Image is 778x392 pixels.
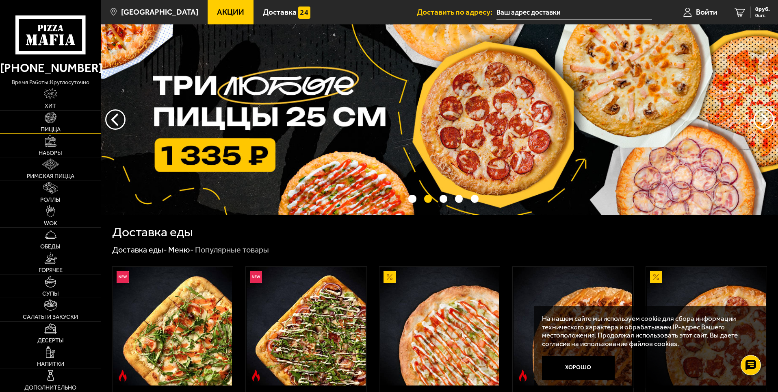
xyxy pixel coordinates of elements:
span: Десерты [37,338,64,343]
img: Акционный [650,271,662,283]
img: Острое блюдо [517,370,529,382]
button: Хорошо [542,356,615,380]
span: Войти [696,8,717,16]
span: Доставка [263,8,297,16]
span: Наборы [39,150,62,156]
button: точки переключения [471,195,479,203]
span: Салаты и закуски [23,314,78,320]
span: Горячее [39,267,63,273]
a: Доставка еды- [112,245,167,255]
img: Острое блюдо [250,370,262,382]
span: Акции [217,8,244,16]
img: 15daf4d41897b9f0e9f617042186c801.svg [298,7,310,19]
span: Дополнительно [24,385,76,390]
img: Римская с мясным ассорти [247,267,365,385]
span: Доставить по адресу: [417,8,496,16]
a: Меню- [168,245,194,255]
a: АкционныйАль-Шам 25 см (тонкое тесто) [379,267,500,385]
button: точки переключения [455,195,463,203]
span: [GEOGRAPHIC_DATA] [121,8,198,16]
button: следующий [105,109,126,130]
span: 0 шт. [755,13,770,18]
img: Биф чили 25 см (толстое с сыром) [514,267,632,385]
a: НовинкаОстрое блюдоРимская с креветками [113,267,233,385]
img: Акционный [384,271,396,283]
img: Острое блюдо [117,370,129,382]
div: Популярные товары [195,245,269,255]
img: Пепперони 25 см (толстое с сыром) [647,267,766,385]
p: На нашем сайте мы используем cookie для сбора информации технического характера и обрабатываем IP... [542,314,754,348]
input: Ваш адрес доставки [496,5,652,20]
a: АкционныйПепперони 25 см (толстое с сыром) [646,267,767,385]
button: предыдущий [754,109,774,130]
span: Супы [42,291,59,296]
span: Обеды [40,244,61,249]
button: точки переключения [440,195,447,203]
img: Новинка [250,271,262,283]
span: 0 руб. [755,7,770,12]
span: Хит [45,103,56,109]
span: WOK [44,220,57,226]
span: Напитки [37,361,64,367]
a: НовинкаОстрое блюдоРимская с мясным ассорти [246,267,366,385]
h1: Доставка еды [112,226,193,239]
button: точки переключения [408,195,416,203]
img: Римская с креветками [113,267,232,385]
span: Роллы [40,197,61,203]
span: Пицца [41,126,61,132]
button: точки переключения [424,195,432,203]
span: Римская пицца [27,173,74,179]
img: Новинка [117,271,129,283]
a: Острое блюдоБиф чили 25 см (толстое с сыром) [513,267,633,385]
img: Аль-Шам 25 см (тонкое тесто) [380,267,499,385]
